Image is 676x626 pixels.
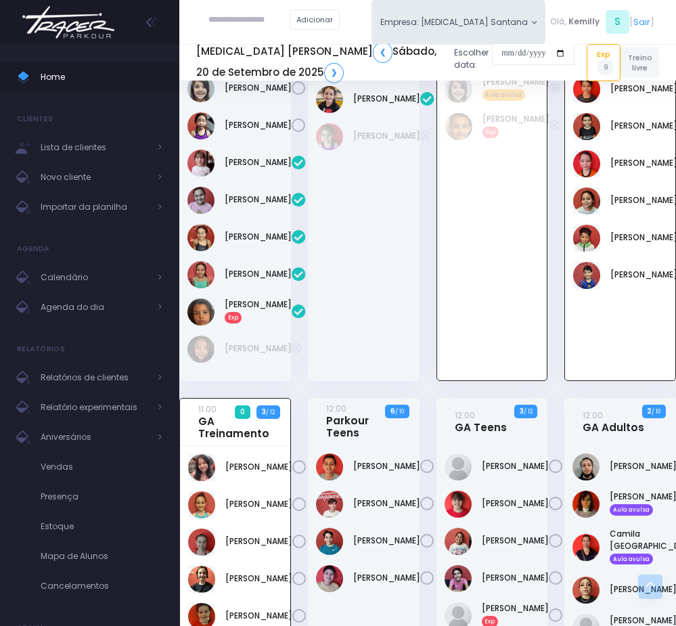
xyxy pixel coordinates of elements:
small: 11:00 [198,403,217,415]
img: Anna Helena Roque Silva [445,491,472,518]
span: Mapa de Alunos [41,547,162,565]
a: 12:00Parkour Teens [326,402,397,439]
small: 12:00 [583,409,603,421]
span: Aniversários [41,428,149,446]
img: Serena Tseng [187,112,215,139]
strong: 3 [262,407,266,417]
small: / 12 [524,407,533,416]
a: [PERSON_NAME]Exp [225,298,292,323]
span: Exp [482,127,499,137]
a: [PERSON_NAME] [225,82,292,94]
img: Isabella Dominici Andrade [187,150,215,177]
a: [PERSON_NAME] Aula avulsa [482,76,549,100]
img: Evelyn Melazzo Bolzan [188,566,215,593]
a: Exp9 [587,44,621,81]
img: Rafael Fernandes de Oliveira [573,262,600,289]
img: Maria Luísa Pazeti [573,76,600,103]
span: 0 [235,405,250,419]
img: Amanda Pereira Sobral [445,453,472,480]
strong: 3 [520,406,524,416]
img: Lívia Fontoura Machado Liberal [316,86,343,113]
span: Relatórios de clientes [41,369,149,386]
a: [PERSON_NAME] [225,342,292,355]
a: [PERSON_NAME] [225,119,292,131]
a: [PERSON_NAME] [225,498,292,510]
small: / 12 [266,408,275,416]
img: Leonardo Marques Collicchio [316,528,343,555]
small: 12:00 [326,403,346,414]
span: Agenda do dia [41,298,149,316]
a: [PERSON_NAME] [482,535,549,547]
a: [PERSON_NAME] [225,156,292,169]
a: ❯ [324,63,344,83]
span: Calendário [41,269,149,286]
img: Isabella Yamaguchi [187,224,215,251]
img: Larissa Yamaguchi [187,261,215,288]
img: Elisa Miranda Diniz [573,187,600,215]
a: 11:00GA Treinamento [198,403,269,440]
strong: 6 [390,406,395,416]
span: Presença [41,488,162,506]
img: Giovanna Campion Landi Visconti [445,565,472,592]
a: [PERSON_NAME] [482,460,549,472]
a: [PERSON_NAME] [225,573,292,585]
a: ❮ [373,42,392,62]
span: Estoque [41,518,162,535]
img: Sofia Rodrigues Gonçalves [187,336,215,363]
div: Escolher data: [196,38,574,87]
a: 12:00GA Teens [455,409,507,434]
img: Arthur Soares de Sousa Santos [316,453,343,480]
h4: Relatórios [17,336,65,363]
a: [PERSON_NAME] [225,268,292,280]
img: Camila Malta [572,534,600,561]
img: Felipe Soares Gomes Rodrigues [573,225,600,252]
span: Cancelamentos [41,577,162,595]
a: Sair [633,16,650,28]
span: Kemilly [568,16,600,28]
a: [PERSON_NAME] [225,535,292,547]
a: Adicionar [290,9,340,30]
img: Amanda Henrique [572,453,600,480]
a: [PERSON_NAME] [225,194,292,206]
span: Aula avulsa [482,89,526,100]
a: [PERSON_NAME] [482,572,549,584]
img: Camila de Sousa Alves [572,577,600,604]
a: [PERSON_NAME] [225,610,292,622]
span: Home [41,68,162,86]
div: [ ] [545,8,659,36]
small: / 10 [395,407,404,416]
span: Importar da planilha [41,198,149,216]
small: / 10 [652,407,660,416]
a: [PERSON_NAME] [482,497,549,510]
img: Laís clemente amaral colozio [187,298,215,326]
img: Beatriz Valentim Perna [572,491,600,518]
strong: 2 [647,406,652,416]
span: Aula avulsa [610,504,653,515]
a: Treino livre [621,47,659,78]
a: [PERSON_NAME] [353,460,420,472]
span: Vendas [41,458,162,476]
span: Relatório experimentais [41,399,149,416]
a: 12:00GA Adultos [583,409,644,434]
h4: Agenda [17,236,50,263]
span: S [606,10,629,34]
img: Henrique Barros Vaz [316,491,343,518]
h4: Clientes [17,106,53,133]
img: Rodrigo Melgarejo [316,565,343,592]
img: Sara Santos [445,113,472,140]
span: 9 [598,60,614,76]
a: [PERSON_NAME] [353,497,420,510]
a: [PERSON_NAME] [353,93,420,105]
img: Ricardo Carvalho [573,150,600,177]
a: [PERSON_NAME] [353,572,420,584]
img: Alice Fernandes de Oliveira Mendes [188,454,215,481]
a: [PERSON_NAME] [225,231,292,243]
img: Maria Vitória R Vieira [187,75,215,102]
span: Aula avulsa [610,554,653,564]
span: Lista de clientes [41,139,149,156]
img: Anna clara wallacs [445,528,472,555]
a: [PERSON_NAME] [353,130,420,142]
span: Novo cliente [41,169,149,186]
img: Clara Venegas [188,529,215,556]
img: MILENA GERLIN DOS SANTOS [316,123,343,150]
